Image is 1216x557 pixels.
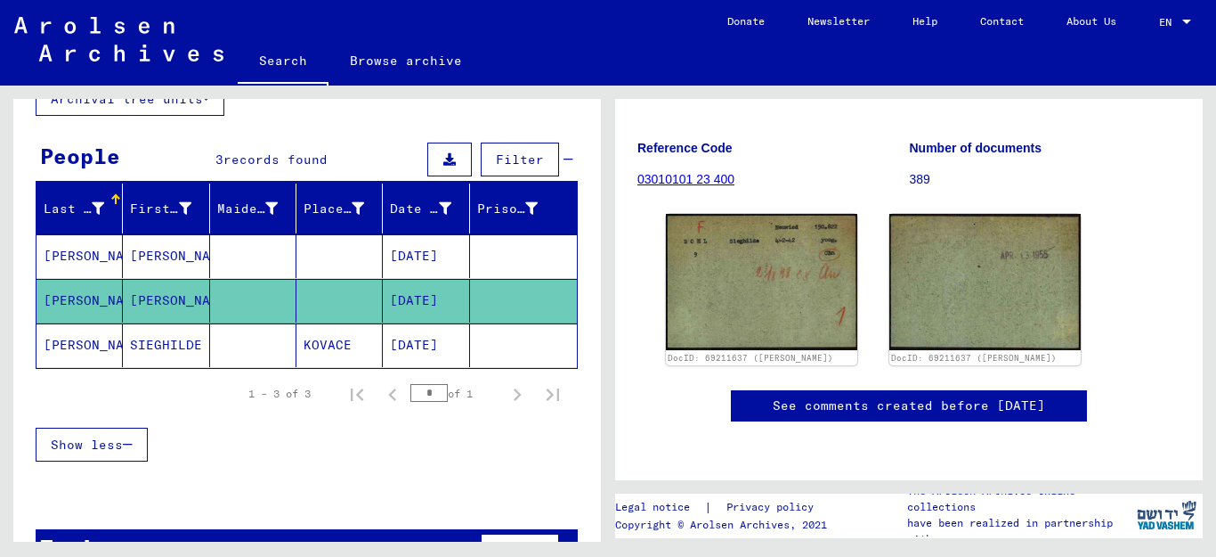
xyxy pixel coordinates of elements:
button: Filter [481,143,559,176]
img: Arolsen_neg.svg [14,17,223,61]
a: Privacy policy [712,498,835,517]
span: 3 [215,152,223,168]
mat-cell: [PERSON_NAME] [36,279,123,323]
div: First Name [130,200,191,218]
div: Prisoner # [477,194,560,223]
mat-cell: KOVACE [296,324,383,367]
b: Number of documents [910,141,1042,155]
mat-header-cell: Place of Birth [296,184,383,233]
p: The Arolsen Archives online collections [907,483,1130,515]
div: Prisoner # [477,200,538,218]
div: | [615,498,835,517]
div: Maiden Name [217,200,278,218]
b: Reference Code [637,141,733,155]
img: 002.jpg [889,214,1081,350]
mat-cell: SIEGHILDE [123,324,209,367]
mat-cell: [DATE] [383,324,469,367]
div: Last Name [44,200,104,218]
p: have been realized in partnership with [907,515,1130,547]
span: Filter [496,152,544,168]
div: of 1 [410,385,499,402]
button: Next page [499,376,535,412]
div: Place of Birth [304,200,364,218]
div: Date of Birth [390,200,450,218]
div: First Name [130,194,213,223]
mat-header-cell: Prisoner # [470,184,577,233]
a: DocID: 69211637 ([PERSON_NAME]) [668,353,833,363]
img: 001.jpg [666,214,857,350]
a: Browse archive [328,39,483,82]
button: Show less [36,428,148,462]
div: Last Name [44,194,126,223]
p: Copyright © Arolsen Archives, 2021 [615,517,835,533]
mat-header-cell: Last Name [36,184,123,233]
div: People [40,140,120,172]
a: See comments created before [DATE] [773,397,1045,415]
img: yv_logo.png [1133,493,1200,537]
span: records found [223,152,328,168]
mat-cell: [DATE] [383,279,469,323]
span: Show less [51,437,123,453]
mat-header-cell: First Name [123,184,209,233]
mat-cell: [PERSON_NAME] [36,234,123,278]
div: Date of Birth [390,194,473,223]
button: Archival tree units [36,82,224,116]
a: Search [238,39,328,86]
div: Maiden Name [217,194,300,223]
a: Legal notice [615,498,704,517]
mat-cell: [DATE] [383,234,469,278]
mat-cell: [PERSON_NAME] [36,324,123,367]
button: First page [339,376,375,412]
span: EN [1159,16,1179,29]
mat-header-cell: Maiden Name [210,184,296,233]
button: Last page [535,376,571,412]
mat-cell: [PERSON_NAME] [123,279,209,323]
mat-cell: [PERSON_NAME] [123,234,209,278]
a: DocID: 69211637 ([PERSON_NAME]) [891,353,1057,363]
p: 389 [910,170,1181,189]
mat-header-cell: Date of Birth [383,184,469,233]
div: Place of Birth [304,194,386,223]
button: Previous page [375,376,410,412]
a: 03010101 23 400 [637,172,734,186]
div: 1 – 3 of 3 [248,386,311,402]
